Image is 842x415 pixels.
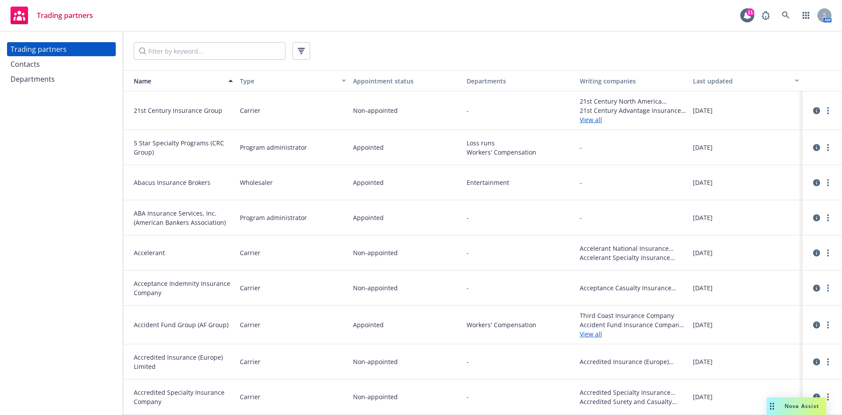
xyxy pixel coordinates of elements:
[353,178,384,187] span: Appointed
[236,70,350,91] button: Type
[823,392,833,402] a: more
[240,143,307,152] span: Program administrator
[467,148,573,157] span: Workers' Compensation
[823,142,833,153] a: more
[580,143,582,152] span: -
[463,70,576,91] button: Departments
[811,213,822,223] a: circleInformation
[467,106,469,115] span: -
[240,320,260,329] span: Carrier
[467,283,469,292] span: -
[467,138,573,148] span: Loss runs
[689,70,803,91] button: Last updated
[11,57,40,71] div: Contacts
[134,178,233,187] span: Abacus Insurance Brokers
[7,42,116,56] a: Trading partners
[693,283,713,292] span: [DATE]
[353,76,459,86] div: Appointment status
[134,106,233,115] span: 21st Century Insurance Group
[37,12,93,19] span: Trading partners
[467,213,469,222] span: -
[467,320,573,329] span: Workers' Compensation
[580,213,582,222] span: -
[823,283,833,293] a: more
[580,283,686,292] span: Acceptance Casualty Insurance Company
[134,320,233,329] span: Accident Fund Group (AF Group)
[240,283,260,292] span: Carrier
[811,283,822,293] a: circleInformation
[580,253,686,262] span: Accelerant Specialty Insurance Company
[580,97,686,106] span: 21st Century North America Insurance Company
[693,106,713,115] span: [DATE]
[350,70,463,91] button: Appointment status
[11,42,67,56] div: Trading partners
[127,76,223,86] div: Name
[797,7,815,24] a: Switch app
[467,248,469,257] span: -
[467,357,469,366] span: -
[767,397,826,415] button: Nova Assist
[823,177,833,188] a: more
[240,178,273,187] span: Wholesaler
[693,320,713,329] span: [DATE]
[811,105,822,116] a: circleInformation
[823,357,833,367] a: more
[767,397,778,415] div: Drag to move
[811,320,822,330] a: circleInformation
[693,213,713,222] span: [DATE]
[811,142,822,153] a: circleInformation
[353,248,398,257] span: Non-appointed
[823,320,833,330] a: more
[240,357,260,366] span: Carrier
[693,392,713,401] span: [DATE]
[353,357,398,366] span: Non-appointed
[240,213,307,222] span: Program administrator
[580,388,686,397] span: Accredited Specialty Insurance Company
[467,178,573,187] span: Entertainment
[777,7,795,24] a: Search
[811,357,822,367] a: circleInformation
[580,357,686,366] span: Accredited Insurance (Europe) Limited
[823,248,833,258] a: more
[134,248,233,257] span: Accelerant
[785,402,819,410] span: Nova Assist
[134,279,233,297] span: Acceptance Indemnity Insurance Company
[467,392,469,401] span: -
[811,177,822,188] a: circleInformation
[134,388,233,406] span: Accredited Specialty Insurance Company
[693,248,713,257] span: [DATE]
[353,283,398,292] span: Non-appointed
[240,76,336,86] div: Type
[240,392,260,401] span: Carrier
[123,70,236,91] button: Name
[576,70,689,91] button: Writing companies
[580,397,686,406] span: Accredited Surety and Casualty Company, Inc.
[353,213,384,222] span: Appointed
[353,106,398,115] span: Non-appointed
[580,178,582,187] span: -
[580,329,686,339] a: View all
[823,213,833,223] a: more
[693,76,789,86] div: Last updated
[134,353,233,371] span: Accredited Insurance (Europe) Limited
[693,357,713,366] span: [DATE]
[7,3,96,28] a: Trading partners
[240,106,260,115] span: Carrier
[811,392,822,402] a: circleInformation
[353,143,384,152] span: Appointed
[353,392,398,401] span: Non-appointed
[693,143,713,152] span: [DATE]
[353,320,384,329] span: Appointed
[757,7,774,24] a: Report a Bug
[580,106,686,115] span: 21st Century Advantage Insurance Company
[580,115,686,124] a: View all
[467,76,573,86] div: Departments
[580,311,686,320] span: Third Coast Insurance Company
[11,72,55,86] div: Departments
[7,72,116,86] a: Departments
[134,209,233,227] span: ABA Insurance Services, Inc. (American Bankers Association)
[580,244,686,253] span: Accelerant National Insurance Company
[240,248,260,257] span: Carrier
[823,105,833,116] a: more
